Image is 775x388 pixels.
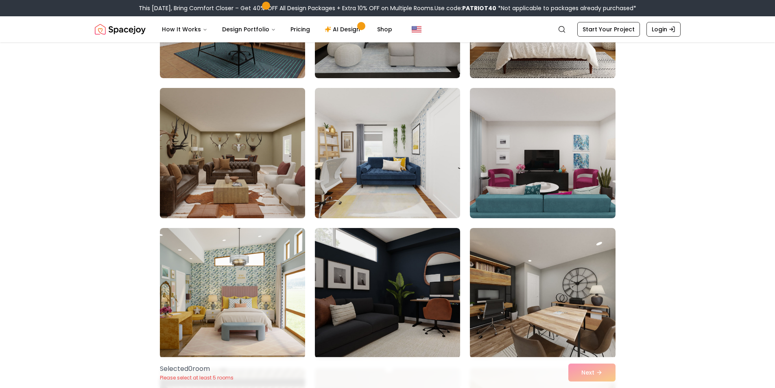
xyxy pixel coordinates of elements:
img: Room room-4 [156,85,309,221]
div: This [DATE], Bring Comfort Closer – Get 40% OFF All Design Packages + Extra 10% OFF on Multiple R... [139,4,636,12]
a: Login [646,22,681,37]
p: Please select at least 5 rooms [160,375,234,381]
a: AI Design [318,21,369,37]
a: Shop [371,21,399,37]
p: Selected 0 room [160,364,234,374]
img: Room room-9 [470,228,615,358]
b: PATRIOT40 [462,4,496,12]
img: Room room-7 [160,228,305,358]
img: Spacejoy Logo [95,21,146,37]
nav: Main [155,21,399,37]
button: Design Portfolio [216,21,282,37]
button: How It Works [155,21,214,37]
a: Pricing [284,21,317,37]
span: Use code: [434,4,496,12]
a: Spacejoy [95,21,146,37]
img: United States [412,24,421,34]
img: Room room-5 [315,88,460,218]
img: Room room-8 [315,228,460,358]
span: *Not applicable to packages already purchased* [496,4,636,12]
nav: Global [95,16,681,42]
a: Start Your Project [577,22,640,37]
img: Room room-6 [470,88,615,218]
